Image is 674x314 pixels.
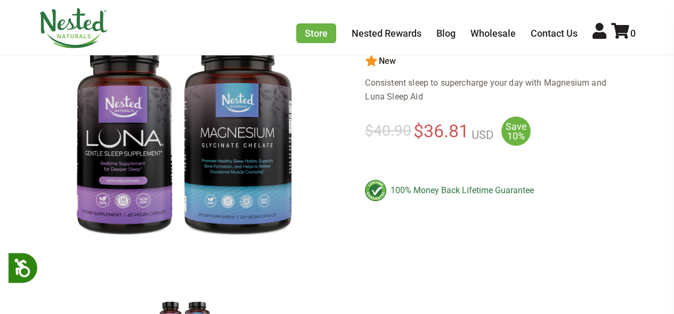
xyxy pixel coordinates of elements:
[365,180,386,201] img: badge-lifetimeguarantee-color.svg
[470,28,516,39] a: Wholesale
[501,117,531,146] span: Save 10%
[436,28,456,39] a: Blog
[630,28,636,39] span: 0
[531,28,578,39] a: Contact Us
[365,122,411,139] span: $40.90
[72,24,297,249] img: Restful Sleep Bundle
[469,128,493,142] span: USD
[296,23,336,43] a: Store
[378,56,396,66] span: New
[39,8,108,48] img: Nested Naturals
[352,28,421,39] a: Nested Rewards
[611,28,636,39] a: 0
[413,121,493,142] span: $36.81
[365,180,619,201] div: 100% Money Back Lifetime Guarantee
[365,55,378,68] img: star.svg
[365,76,619,104] div: Consistent sleep to supercharge your day with Magnesium and Luna Sleep Aid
